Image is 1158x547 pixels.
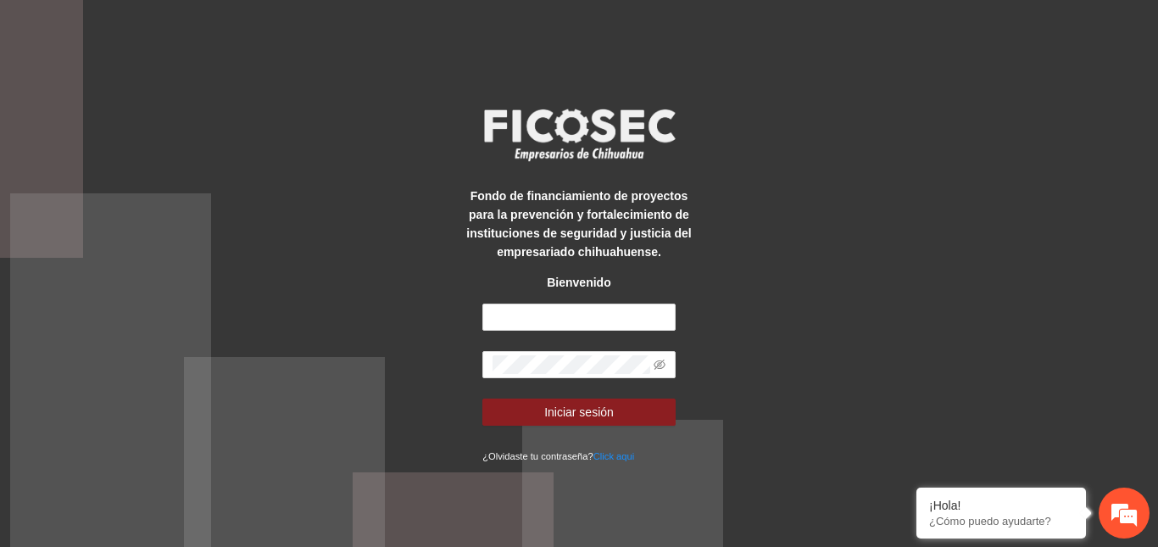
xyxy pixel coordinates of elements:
[473,103,685,166] img: logo
[482,451,634,461] small: ¿Olvidaste tu contraseña?
[544,403,614,421] span: Iniciar sesión
[547,276,610,289] strong: Bienvenido
[929,499,1073,512] div: ¡Hola!
[929,515,1073,527] p: ¿Cómo puedo ayudarte?
[593,451,635,461] a: Click aqui
[482,399,676,426] button: Iniciar sesión
[466,189,691,259] strong: Fondo de financiamiento de proyectos para la prevención y fortalecimiento de instituciones de seg...
[654,359,665,371] span: eye-invisible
